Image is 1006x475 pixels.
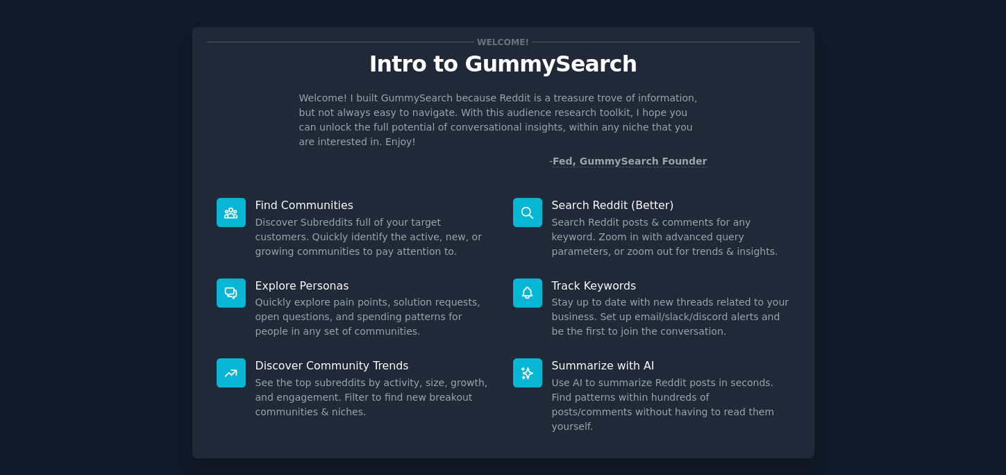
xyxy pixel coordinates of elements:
[255,278,494,293] p: Explore Personas
[552,198,790,212] p: Search Reddit (Better)
[255,376,494,419] dd: See the top subreddits by activity, size, growth, and engagement. Filter to find new breakout com...
[299,91,707,149] p: Welcome! I built GummySearch because Reddit is a treasure trove of information, but not always ea...
[207,52,800,76] p: Intro to GummySearch
[255,215,494,259] dd: Discover Subreddits full of your target customers. Quickly identify the active, new, or growing c...
[552,358,790,373] p: Summarize with AI
[552,215,790,259] dd: Search Reddit posts & comments for any keyword. Zoom in with advanced query parameters, or zoom o...
[552,376,790,434] dd: Use AI to summarize Reddit posts in seconds. Find patterns within hundreds of posts/comments with...
[552,295,790,339] dd: Stay up to date with new threads related to your business. Set up email/slack/discord alerts and ...
[255,198,494,212] p: Find Communities
[255,358,494,373] p: Discover Community Trends
[255,295,494,339] dd: Quickly explore pain points, solution requests, open questions, and spending patterns for people ...
[474,35,531,49] span: Welcome!
[549,154,707,169] div: -
[552,278,790,293] p: Track Keywords
[553,156,707,167] a: Fed, GummySearch Founder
